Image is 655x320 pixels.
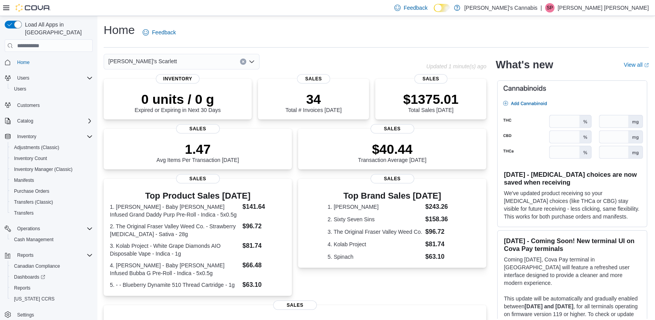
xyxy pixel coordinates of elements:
button: Reports [2,250,96,261]
p: [PERSON_NAME] [PERSON_NAME] [558,3,649,12]
a: Feedback [139,25,179,40]
a: Dashboards [8,272,96,283]
dd: $158.36 [425,215,457,224]
span: Reports [11,283,93,293]
a: Home [14,58,33,67]
h2: What's new [496,59,553,71]
button: Inventory Count [8,153,96,164]
dt: 5. Spinach [328,253,422,261]
dd: $141.64 [242,202,286,212]
button: Reports [14,251,37,260]
button: Operations [14,224,43,233]
button: Purchase Orders [8,186,96,197]
dt: 2. The Original Fraser Valley Weed Co. - Strawberry [MEDICAL_DATA] - Sativa - 28g [110,222,239,238]
a: Purchase Orders [11,187,53,196]
span: Transfers (Classic) [14,199,53,205]
span: Cash Management [11,235,93,244]
button: [US_STATE] CCRS [8,293,96,304]
button: Users [14,73,32,83]
button: Transfers (Classic) [8,197,96,208]
a: Inventory Manager (Classic) [11,165,76,174]
span: Washington CCRS [11,294,93,304]
a: Inventory Count [11,154,50,163]
div: Total Sales [DATE] [403,91,459,113]
span: Dashboards [14,274,45,280]
span: Users [14,73,93,83]
span: Dashboards [11,272,93,282]
strong: [DATE] and [DATE] [524,303,573,309]
span: Feedback [152,28,176,36]
a: [US_STATE] CCRS [11,294,58,304]
span: [US_STATE] CCRS [14,296,55,302]
dd: $63.10 [242,280,286,290]
dd: $96.72 [425,227,457,236]
h3: [DATE] - [MEDICAL_DATA] choices are now saved when receiving [504,171,641,186]
p: Updated 1 minute(s) ago [426,63,486,69]
span: Inventory Count [11,154,93,163]
button: Inventory [14,132,39,141]
a: Settings [14,310,37,320]
span: Users [11,84,93,94]
span: Canadian Compliance [11,261,93,271]
a: Dashboards [11,272,48,282]
button: Transfers [8,208,96,219]
button: Catalog [14,116,36,126]
a: View allExternal link [624,62,649,68]
div: Avg Items Per Transaction [DATE] [157,141,239,163]
a: Transfers [11,208,37,218]
p: 34 [285,91,341,107]
svg: External link [644,63,649,68]
a: Transfers (Classic) [11,197,56,207]
span: Purchase Orders [14,188,49,194]
button: Canadian Compliance [8,261,96,272]
button: Home [2,57,96,68]
span: Adjustments (Classic) [11,143,93,152]
dt: 4. [PERSON_NAME] - Baby [PERSON_NAME] Infused Bubba G Pre-Roll - Indica - 5x0.5g [110,261,239,277]
dt: 4. Kolab Project [328,240,422,248]
div: Total # Invoices [DATE] [285,91,341,113]
h1: Home [104,22,135,38]
span: Reports [14,251,93,260]
p: 1.47 [157,141,239,157]
span: Operations [17,226,40,232]
button: Clear input [240,59,246,65]
button: Reports [8,283,96,293]
a: Customers [14,101,43,110]
dd: $81.74 [425,240,457,249]
dd: $66.48 [242,261,286,270]
button: Customers [2,99,96,110]
a: Canadian Compliance [11,261,63,271]
span: Operations [14,224,93,233]
span: Home [14,57,93,67]
dt: 3. Kolab Project - White Grape Diamonds AIO Disposable Vape - Indica - 1g [110,242,239,258]
span: Sales [371,124,414,133]
span: Purchase Orders [11,187,93,196]
dt: 3. The Original Fraser Valley Weed Co. [328,228,422,236]
p: $1375.01 [403,91,459,107]
span: Sales [414,74,448,84]
span: Customers [14,100,93,110]
button: Operations [2,223,96,234]
span: Catalog [14,116,93,126]
span: Inventory [156,74,200,84]
span: Catalog [17,118,33,124]
button: Users [8,84,96,94]
a: Users [11,84,29,94]
span: Canadian Compliance [14,263,60,269]
span: Inventory Manager (Classic) [14,166,72,172]
span: Sales [176,174,220,183]
button: Inventory Manager (Classic) [8,164,96,175]
span: Feedback [404,4,427,12]
span: Settings [17,312,34,318]
button: Adjustments (Classic) [8,142,96,153]
span: Settings [14,310,93,320]
span: Inventory [17,133,36,140]
a: Adjustments (Classic) [11,143,62,152]
span: Transfers [14,210,34,216]
span: Load All Apps in [GEOGRAPHIC_DATA] [22,21,93,36]
span: Reports [14,285,30,291]
button: Users [2,73,96,84]
div: Transaction Average [DATE] [358,141,427,163]
dd: $81.74 [242,241,286,251]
